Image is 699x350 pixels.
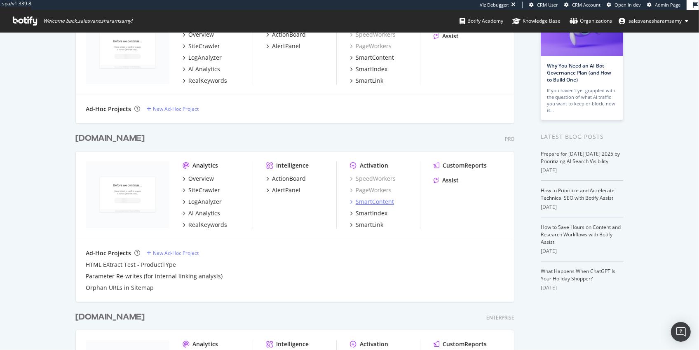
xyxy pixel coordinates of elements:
[272,30,306,39] div: ActionBoard
[434,32,459,40] a: Assist
[183,77,227,85] a: RealKeywords
[541,150,620,165] a: Prepare for [DATE][DATE] 2025 by Prioritizing AI Search Visibility
[350,186,392,194] a: PageWorkers
[541,284,624,292] div: [DATE]
[541,187,615,201] a: How to Prioritize and Accelerate Technical SEO with Botify Assist
[512,10,561,32] a: Knowledge Base
[356,65,387,73] div: SmartIndex
[541,132,624,141] div: Latest Blog Posts
[356,198,394,206] div: SmartContent
[86,105,131,113] div: Ad-Hoc Projects
[350,221,383,229] a: SmartLink
[350,77,383,85] a: SmartLink
[188,77,227,85] div: RealKeywords
[188,221,227,229] div: RealKeywords
[183,198,222,206] a: LogAnalyzer
[647,2,680,8] a: Admin Page
[183,221,227,229] a: RealKeywords
[86,249,131,257] div: Ad-Hoc Projects
[188,198,222,206] div: LogAnalyzer
[671,322,691,342] div: Open Intercom Messenger
[183,30,214,39] a: Overview
[607,2,641,8] a: Open in dev
[183,65,220,73] a: AI Analytics
[86,161,169,228] img: www.ralphlauren.co.uk
[350,65,387,73] a: SmartIndex
[655,2,680,8] span: Admin Page
[147,105,199,112] a: New Ad-Hoc Project
[460,17,503,25] div: Botify Academy
[183,186,220,194] a: SiteCrawler
[572,2,600,8] span: CRM Account
[612,14,695,28] button: salesvanesharamsamy
[75,311,145,323] div: [DOMAIN_NAME]
[272,175,306,183] div: ActionBoard
[564,2,600,8] a: CRM Account
[188,54,222,62] div: LogAnalyzer
[547,62,611,83] a: Why You Need an AI Bot Governance Plan (and How to Build One)
[188,30,214,39] div: Overview
[541,203,624,211] div: [DATE]
[360,161,388,170] div: Activation
[541,268,615,282] a: What Happens When ChatGPT Is Your Holiday Shopper?
[183,175,214,183] a: Overview
[350,175,396,183] a: SpeedWorkers
[356,209,387,217] div: SmartIndex
[460,10,503,32] a: Botify Academy
[629,17,682,24] span: salesvanesharamsamy
[43,18,132,24] span: Welcome back, salesvanesharamsamy !
[350,209,387,217] a: SmartIndex
[350,54,394,62] a: SmartContent
[541,167,624,174] div: [DATE]
[75,133,148,145] a: [DOMAIN_NAME]
[480,2,509,8] div: Viz Debugger:
[266,42,300,50] a: AlertPanel
[183,209,220,217] a: AI Analytics
[350,30,396,39] a: SpeedWorkers
[356,221,383,229] div: SmartLink
[188,186,220,194] div: SiteCrawler
[570,17,612,25] div: Organizations
[183,42,220,50] a: SiteCrawler
[188,65,220,73] div: AI Analytics
[442,32,459,40] div: Assist
[360,340,388,348] div: Activation
[188,209,220,217] div: AI Analytics
[75,311,148,323] a: [DOMAIN_NAME]
[86,261,176,269] div: HTML EXtract Test - ProductTYpe
[547,87,617,114] div: If you haven’t yet grappled with the question of what AI traffic you want to keep or block, now is…
[86,284,154,292] a: Orphan URLs in Sitemap
[350,198,394,206] a: SmartContent
[147,250,199,257] a: New Ad-Hoc Project
[266,30,306,39] a: ActionBoard
[537,2,558,8] span: CRM User
[442,176,459,184] div: Assist
[350,42,392,50] a: PageWorkers
[356,77,383,85] div: SmartLink
[276,340,309,348] div: Intelligence
[266,175,306,183] a: ActionBoard
[272,186,300,194] div: AlertPanel
[529,2,558,8] a: CRM User
[570,10,612,32] a: Organizations
[272,42,300,50] div: AlertPanel
[86,272,223,280] a: Parameter Re-writes (for internal linking analysis)
[615,2,641,8] span: Open in dev
[434,161,487,170] a: CustomReports
[266,186,300,194] a: AlertPanel
[75,133,145,145] div: [DOMAIN_NAME]
[443,161,487,170] div: CustomReports
[541,224,621,245] a: How to Save Hours on Content and Research Workflows with Botify Assist
[434,176,459,184] a: Assist
[505,135,514,142] div: Pro
[486,314,514,321] div: Enterprise
[86,17,169,84] img: www.ralphlauren.de
[153,250,199,257] div: New Ad-Hoc Project
[183,54,222,62] a: LogAnalyzer
[356,54,394,62] div: SmartContent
